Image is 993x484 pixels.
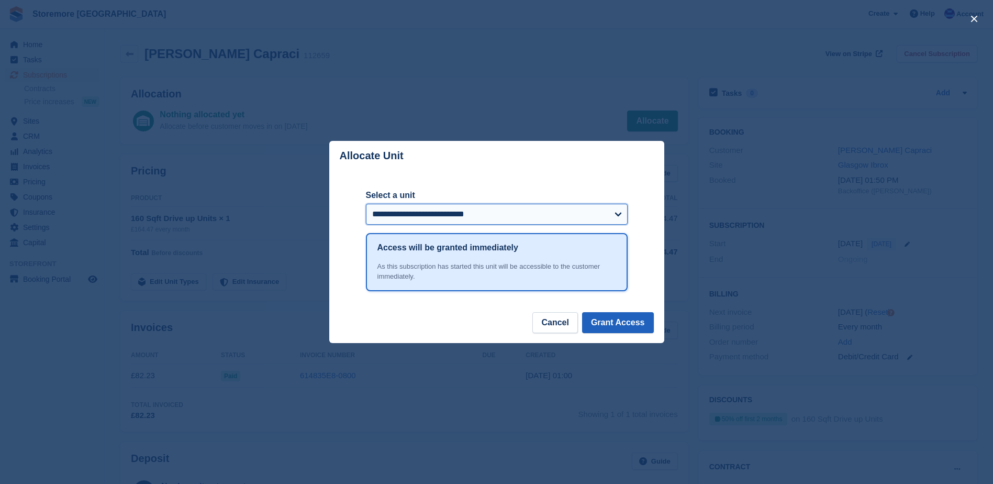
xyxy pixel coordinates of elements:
[340,150,404,162] p: Allocate Unit
[377,241,518,254] h1: Access will be granted immediately
[366,189,628,202] label: Select a unit
[582,312,654,333] button: Grant Access
[966,10,983,27] button: close
[377,261,616,282] div: As this subscription has started this unit will be accessible to the customer immediately.
[532,312,577,333] button: Cancel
